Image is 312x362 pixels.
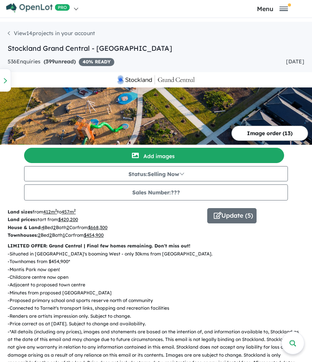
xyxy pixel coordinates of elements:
[8,231,201,239] p: Bed Bath Car from
[62,209,76,215] u: 457 m
[8,320,304,328] p: - Price correct as at [DATE]. Subject to change and availability.
[8,258,304,265] p: - Townhomes from $454,900*
[42,225,44,230] u: 4
[8,266,304,273] p: - Mantis Park now open!
[8,208,201,216] p: from
[44,58,76,65] strong: ( unread)
[38,232,41,238] u: 2
[8,57,114,66] div: 536 Enquir ies
[8,30,95,37] a: View14projects in your account
[235,5,310,12] button: Toggle navigation
[8,304,304,312] p: - Connected to Tarneit's transport links, shopping and recreation facilities
[43,209,57,215] u: 412 m
[8,312,304,320] p: - Renders are artists impression only. Subject to change.
[84,232,104,238] u: $ 454,900
[207,208,257,223] button: Update (5)
[8,216,201,223] p: start from
[8,250,304,258] p: - Situated in [GEOGRAPHIC_DATA]'s booming West - only 30kms from [GEOGRAPHIC_DATA].
[67,225,69,230] u: 2
[57,209,76,215] span: to
[8,224,201,231] p: Bed Bath Car from
[8,225,42,230] b: House & Land:
[55,208,57,212] sup: 2
[8,289,304,297] p: - Minutes from proposed [GEOGRAPHIC_DATA]
[45,58,55,65] span: 399
[8,281,304,289] p: - Adjacent to proposed town centre
[24,148,284,163] button: Add images
[8,242,304,250] p: LIMITED OFFER: Grand Central | Final few homes remaining. Don't miss out!
[24,166,288,181] button: Status:Selling Now
[53,225,56,230] u: 2
[8,29,304,43] nav: breadcrumb
[8,232,38,238] b: Townhouses:
[8,44,172,53] a: Stockland Grand Central - [GEOGRAPHIC_DATA]
[74,208,76,212] sup: 2
[49,232,52,238] u: 2
[8,217,35,222] b: Land prices
[79,58,114,66] span: 40 % READY
[286,57,304,66] div: [DATE]
[88,225,107,230] u: $ 668,300
[8,273,304,281] p: - Childcare centre now open
[8,209,32,215] b: Land sizes
[24,184,288,200] button: Sales Number:???
[231,126,308,141] button: Image order (13)
[6,3,70,13] img: Openlot PRO Logo White
[63,232,65,238] u: 1
[58,217,78,222] u: $ 420,200
[3,75,309,84] img: Stockland Grand Central - Tarneit Logo
[8,297,304,304] p: - Proposed primary school and sports reserve north of community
